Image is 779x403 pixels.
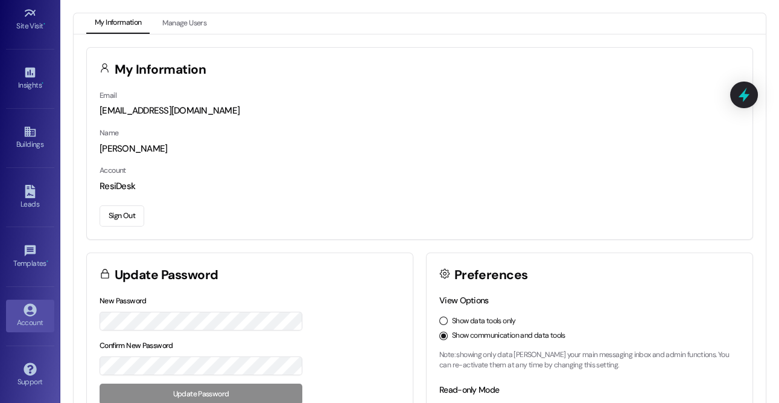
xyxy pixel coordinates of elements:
[100,105,740,117] div: [EMAIL_ADDRESS][DOMAIN_NAME]
[6,359,54,392] a: Support
[100,91,116,100] label: Email
[100,128,119,138] label: Name
[100,341,173,350] label: Confirm New Password
[439,295,489,306] label: View Options
[43,20,45,28] span: •
[6,62,54,95] a: Insights •
[454,269,528,282] h3: Preferences
[154,13,215,34] button: Manage Users
[42,79,43,88] span: •
[86,13,150,34] button: My Information
[115,269,218,282] h3: Update Password
[115,63,206,76] h3: My Information
[6,181,54,214] a: Leads
[46,257,48,266] span: •
[6,3,54,36] a: Site Visit •
[439,350,740,371] p: Note: showing only data [PERSON_NAME] your main messaging inbox and admin functions. You can re-a...
[6,240,54,273] a: Templates •
[6,121,54,154] a: Buildings
[100,180,740,193] div: ResiDesk
[100,296,147,306] label: New Password
[100,166,126,175] label: Account
[452,330,565,341] label: Show communication and data tools
[452,316,516,327] label: Show data tools only
[6,300,54,332] a: Account
[100,205,144,227] button: Sign Out
[439,384,499,395] label: Read-only Mode
[100,143,740,155] div: [PERSON_NAME]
